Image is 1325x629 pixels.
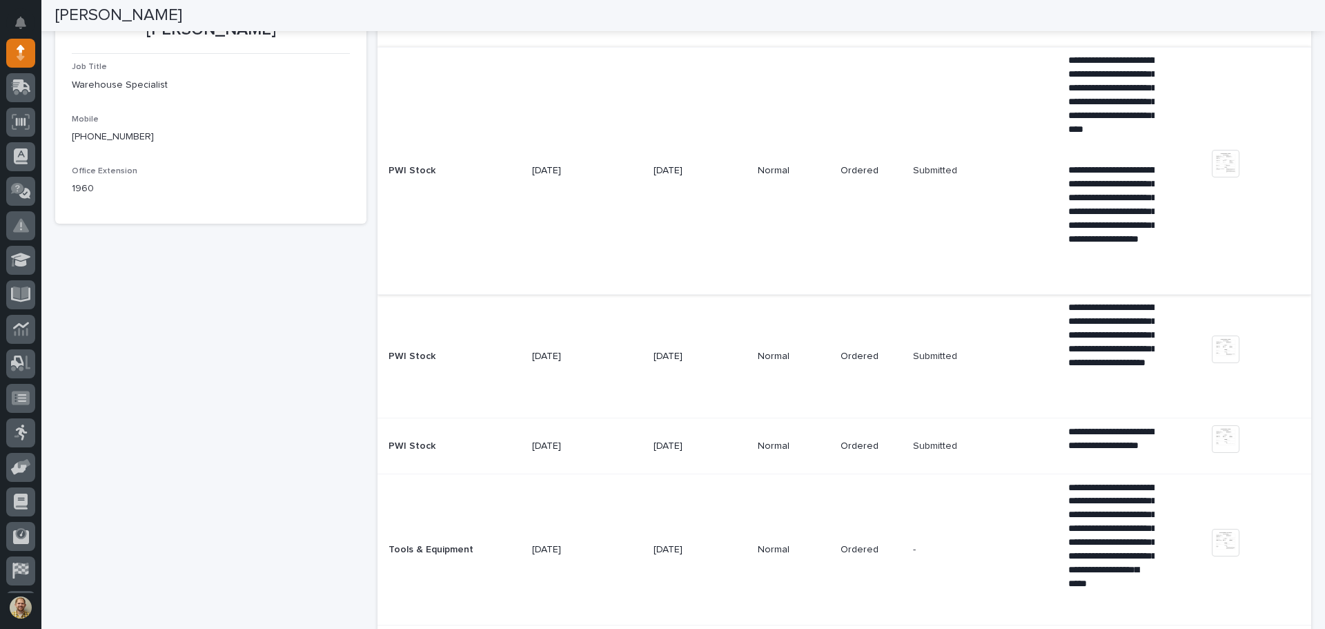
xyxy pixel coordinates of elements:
[758,351,830,362] p: Normal
[55,6,182,26] h2: [PERSON_NAME]
[72,182,350,196] p: 1960
[758,165,830,177] p: Normal
[72,78,350,93] p: Warehouse Specialist
[72,132,154,142] a: [PHONE_NUMBER]
[654,351,740,362] p: [DATE]
[389,541,476,556] p: Tools & Equipment
[913,541,919,556] p: -
[841,351,902,362] p: Ordered
[6,8,35,37] button: Notifications
[841,165,902,177] p: Ordered
[841,544,902,556] p: Ordered
[841,441,902,452] p: Ordered
[532,165,618,177] p: [DATE]
[758,441,830,452] p: Normal
[17,17,35,39] div: Notifications
[72,167,137,175] span: Office Extension
[654,441,740,452] p: [DATE]
[532,351,618,362] p: [DATE]
[913,438,960,452] p: Submitted
[389,162,438,177] p: PWI Stock
[758,544,830,556] p: Normal
[389,438,438,452] p: PWI Stock
[913,348,960,362] p: Submitted
[532,441,618,452] p: [DATE]
[72,63,107,71] span: Job Title
[389,348,438,362] p: PWI Stock
[6,593,35,622] button: users-avatar
[72,115,99,124] span: Mobile
[654,544,740,556] p: [DATE]
[654,165,740,177] p: [DATE]
[913,162,960,177] p: Submitted
[532,544,618,556] p: [DATE]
